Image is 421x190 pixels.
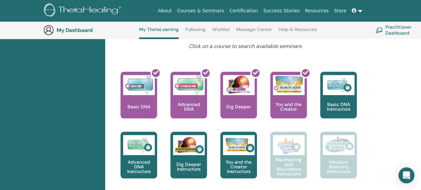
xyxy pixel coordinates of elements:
[120,160,157,174] p: Advanced DNA Instructors
[398,167,414,183] div: Open Intercom Messenger
[224,104,254,109] p: Dig Deeper
[261,5,302,17] a: Success Stories
[320,160,357,174] p: Intuitive Anatomy Instructors
[173,75,205,95] img: Advanced DNA
[320,72,357,132] a: Basic DNA Instructors Basic DNA Instructors
[173,135,205,155] img: Dig Deeper Instructors
[223,135,255,155] img: You and the Creator Instructors
[123,135,155,155] img: Advanced DNA Instructors
[236,27,272,37] a: Message Center
[170,72,207,132] a: Advanced DNA Advanced DNA
[273,135,305,155] img: Manifesting and Abundance Instructors
[57,27,123,33] h3: My Dashboard
[375,27,383,33] img: chalkboard-teacher.svg
[279,27,317,37] a: Help & Resources
[170,162,207,171] p: Dig Deeper Instructors
[323,135,354,155] img: Intuitive Anatomy Instructors
[43,25,54,35] img: generic-user-icon.jpg
[270,102,307,111] p: You and the Creator
[270,157,307,176] p: Manifesting and Abundance Instructors
[323,75,354,95] img: Basic DNA Instructors
[185,27,206,37] a: Following
[320,102,357,111] p: Basic DNA Instructors
[273,75,305,93] img: You and the Creator
[139,42,351,50] p: Click on a course to search available seminars
[139,27,179,39] a: My ThetaLearning
[155,5,174,17] a: About
[174,5,227,17] a: Courses & Seminars
[44,3,123,18] img: logo.png
[120,72,157,132] a: Basic DNA Basic DNA
[223,75,255,95] img: Dig Deeper
[212,27,230,37] a: Wishlist
[302,5,331,17] a: Resources
[123,75,155,95] img: Basic DNA
[270,72,307,132] a: You and the Creator You and the Creator
[220,72,257,132] a: Dig Deeper Dig Deeper
[170,102,207,111] p: Advanced DNA
[220,160,257,174] p: You and the Creator Instructors
[331,5,349,17] a: Store
[227,5,260,17] a: Certification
